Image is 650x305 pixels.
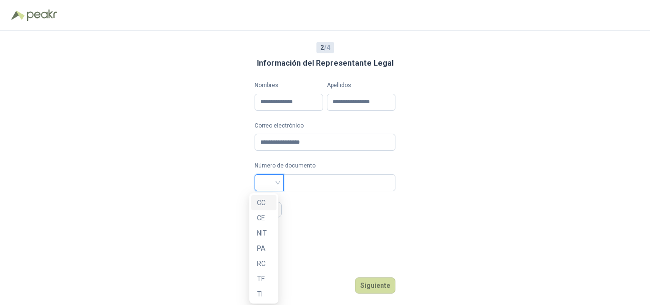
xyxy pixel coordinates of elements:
[251,256,276,271] div: RC
[257,258,271,269] div: RC
[257,57,394,69] h3: Información del Representante Legal
[251,271,276,286] div: TE
[255,121,395,130] label: Correo electrónico
[251,226,276,241] div: NIT
[257,197,271,208] div: CC
[320,44,324,51] b: 2
[257,228,271,238] div: NIT
[251,210,276,226] div: CE
[327,81,395,90] label: Apellidos
[251,195,276,210] div: CC
[257,289,271,299] div: TI
[255,161,395,170] p: Número de documento
[251,286,276,302] div: TI
[355,277,395,294] button: Siguiente
[257,213,271,223] div: CE
[255,81,323,90] label: Nombres
[11,10,25,20] img: Logo
[251,241,276,256] div: PA
[257,274,271,284] div: TE
[27,10,57,21] img: Peakr
[320,42,330,53] span: / 4
[257,243,271,254] div: PA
